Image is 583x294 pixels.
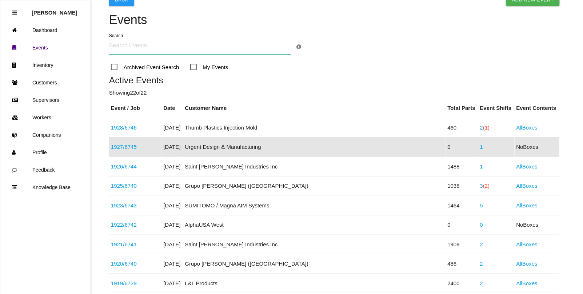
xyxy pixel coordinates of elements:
a: 0 [480,222,483,228]
input: Search Events [109,37,291,54]
td: [DATE] [161,274,183,293]
td: [DATE] [161,176,183,196]
a: 2 [480,280,483,286]
a: Inventory [0,56,91,74]
a: Supervisors [0,91,91,109]
td: L&L Products [183,274,446,293]
div: 68343526AB [111,202,160,210]
h5: Active Events [109,75,560,85]
a: 5 [480,202,483,208]
td: 0 [446,138,478,157]
a: AllBoxes [516,163,538,170]
td: 1488 [446,157,478,176]
a: 1926/6744 [111,163,137,170]
a: Knowledge Base [0,179,91,196]
th: Event / Job [109,99,161,118]
td: 1038 [446,176,478,196]
td: [DATE] [161,157,183,176]
td: No Boxes [515,138,560,157]
td: [DATE] [161,215,183,235]
td: Saint [PERSON_NAME] Industries Inc [183,157,446,176]
a: 2 [480,261,483,267]
td: [DATE] [161,138,183,157]
div: P703 PCBA [111,182,160,190]
a: Search Info [296,44,301,50]
td: Thumb Plastics Injection Mold [183,118,446,138]
a: AllBoxes [516,124,538,131]
span: (1) [483,124,490,131]
td: 1909 [446,235,478,254]
a: 1925/6740 [111,183,137,189]
th: Total Parts [446,99,478,118]
div: K4036AC1HC (61492) [111,279,160,288]
td: 2400 [446,274,478,293]
a: 2 [480,241,483,247]
a: Customers [0,74,91,91]
th: Date [161,99,183,118]
td: SUMITOMO / Magna AIM Systems [183,196,446,215]
td: [DATE] [161,118,183,138]
th: Customer Name [183,99,446,118]
td: 1464 [446,196,478,215]
label: Search [109,32,123,39]
p: Rosie Blandino [32,4,77,16]
td: Grupo [PERSON_NAME] ([GEOGRAPHIC_DATA]) [183,254,446,274]
a: 3(2) [480,183,490,189]
span: My Events [190,63,228,72]
a: AllBoxes [516,280,538,286]
a: 2(1) [480,124,490,131]
a: 1922/6742 [111,222,137,228]
a: 1919/6739 [111,280,137,286]
div: 2011010AB / 2008002AB [111,124,160,132]
span: Archived Event Search [111,63,179,72]
div: Close [12,4,17,21]
a: AllBoxes [516,183,538,189]
div: 68483788AE KNL [111,163,160,171]
a: AllBoxes [516,241,538,247]
td: [DATE] [161,254,183,274]
a: 1927/6745 [111,144,137,150]
a: 1928/6746 [111,124,137,131]
td: 0 [446,215,478,235]
th: Event Contents [515,99,560,118]
a: 1 [480,144,483,150]
td: Grupo [PERSON_NAME] ([GEOGRAPHIC_DATA]) [183,176,446,196]
a: Feedback [0,161,91,179]
th: Event Shifts [478,99,515,118]
a: 1920/6740 [111,261,137,267]
a: Workers [0,109,91,126]
td: AlphaUSA West [183,215,446,235]
div: 68403782AB [111,241,160,249]
td: [DATE] [161,235,183,254]
a: 1 [480,163,483,170]
td: 486 [446,254,478,274]
div: WA14CO14 [111,221,160,229]
td: Urgent Design & Manufacturing [183,138,446,157]
a: Companions [0,126,91,144]
a: Profile [0,144,91,161]
a: Events [0,39,91,56]
td: 460 [446,118,478,138]
div: Space X Parts [111,143,160,151]
a: 1923/6743 [111,202,137,208]
td: [DATE] [161,196,183,215]
td: Saint [PERSON_NAME] Industries Inc [183,235,446,254]
a: AllBoxes [516,202,538,208]
h4: Events [109,13,560,27]
td: No Boxes [515,215,560,235]
a: AllBoxes [516,261,538,267]
a: Dashboard [0,21,91,39]
a: 1921/6741 [111,241,137,247]
span: (2) [483,183,490,189]
p: Showing 22 of 22 [109,89,560,97]
div: P703 PCBA [111,260,160,268]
